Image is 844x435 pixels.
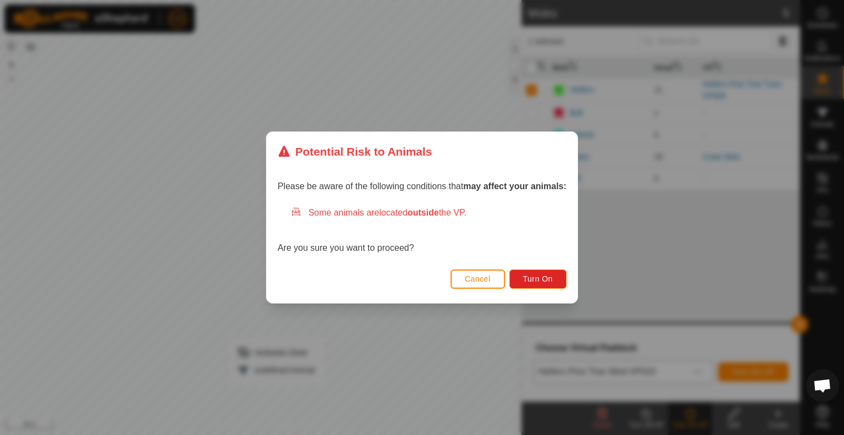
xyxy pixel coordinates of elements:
div: Are you sure you want to proceed? [277,206,567,255]
span: Cancel [465,274,491,283]
div: Some animals are [291,206,567,219]
div: Potential Risk to Animals [277,143,432,160]
span: located the VP. [379,208,467,217]
button: Turn On [509,269,567,289]
span: Please be aware of the following conditions that [277,181,567,191]
span: Turn On [523,274,553,283]
div: Open chat [806,369,839,402]
strong: outside [408,208,439,217]
strong: may affect your animals: [463,181,567,191]
button: Cancel [451,269,505,289]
